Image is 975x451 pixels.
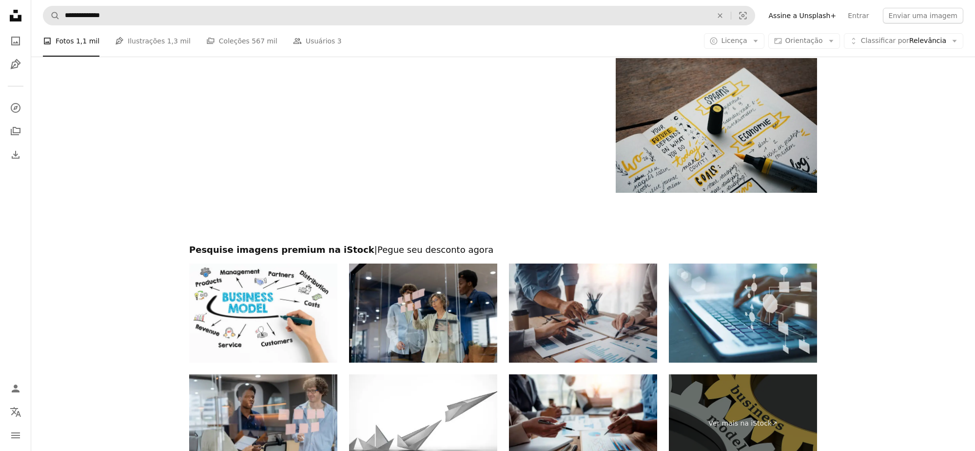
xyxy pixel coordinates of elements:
[252,36,277,46] span: 567 mil
[509,264,657,363] img: Empresários apontando para um gráfico para analisar dados de mercado Balanço de lucro líquido par...
[731,6,755,25] button: Pesquisa visual
[43,6,60,25] button: Pesquise na Unsplash
[616,58,817,193] img: marcador azul em papel branco da impressora
[669,264,817,363] img: Processo, análise, solução, estratégia, processo, fluxo de trabalho, processo, negócio, banco de ...
[721,37,747,44] span: Licença
[43,6,755,25] form: Pesquise conteúdo visual em todo o site
[883,8,963,23] button: Enviar uma imagem
[6,6,25,27] a: Início — Unsplash
[704,33,764,49] button: Licença
[6,98,25,118] a: Explorar
[616,121,817,130] a: marcador azul em papel branco da impressora
[206,25,277,57] a: Coleções 567 mil
[6,122,25,141] a: Coleções
[844,33,963,49] button: Classificar porRelevância
[763,8,842,23] a: Assine a Unsplash+
[709,6,731,25] button: Limpar
[189,264,337,363] img: Conceito de modelo de negócio
[6,31,25,51] a: Fotos
[6,402,25,422] button: Idioma
[785,37,823,44] span: Orientação
[842,8,875,23] a: Entrar
[861,36,946,46] span: Relevância
[6,379,25,398] a: Entrar / Cadastrar-se
[6,426,25,445] button: Menu
[6,55,25,74] a: Ilustrações
[115,25,191,57] a: Ilustrações 1,3 mil
[6,145,25,164] a: Histórico de downloads
[337,36,342,46] span: 3
[167,36,191,46] span: 1,3 mil
[861,37,909,44] span: Classificar por
[293,25,342,57] a: Usuários 3
[768,33,840,49] button: Orientação
[349,264,497,363] img: Uma equipe de desenvolvimento de negócios se reúne em uma moderna sala de reuniões de escritório,...
[374,245,493,255] span: | Pegue seu desconto agora
[189,244,817,256] h2: Pesquise imagens premium na iStock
